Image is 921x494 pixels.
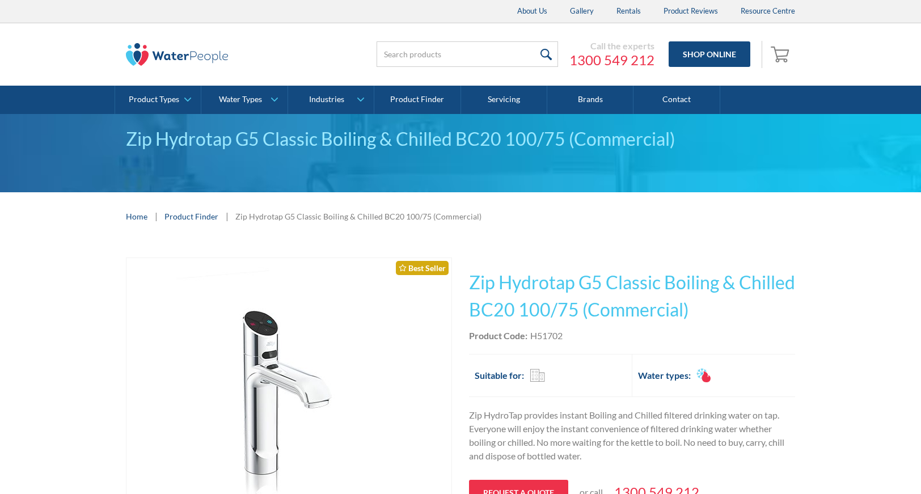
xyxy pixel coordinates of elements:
[126,125,795,153] div: Zip Hydrotap G5 Classic Boiling & Chilled BC20 100/75 (Commercial)
[475,369,524,382] h2: Suitable for:
[374,86,460,114] a: Product Finder
[469,408,795,463] p: Zip HydroTap provides instant Boiling and Chilled filtered drinking water on tap. Everyone will e...
[547,86,633,114] a: Brands
[569,40,654,52] div: Call the experts
[469,330,527,341] strong: Product Code:
[153,209,159,223] div: |
[164,210,218,222] a: Product Finder
[633,86,720,114] a: Contact
[669,41,750,67] a: Shop Online
[309,95,344,104] div: Industries
[201,86,287,114] a: Water Types
[377,41,558,67] input: Search products
[219,95,262,104] div: Water Types
[126,43,228,66] img: The Water People
[224,209,230,223] div: |
[768,41,795,68] a: Open cart
[638,369,691,382] h2: Water types:
[461,86,547,114] a: Servicing
[469,269,795,323] h1: Zip Hydrotap G5 Classic Boiling & Chilled BC20 100/75 (Commercial)
[235,210,481,222] div: Zip Hydrotap G5 Classic Boiling & Chilled BC20 100/75 (Commercial)
[115,86,201,114] a: Product Types
[530,329,563,343] div: H51702
[771,45,792,63] img: shopping cart
[569,52,654,69] a: 1300 549 212
[288,86,374,114] a: Industries
[126,210,147,222] a: Home
[396,261,449,275] div: Best Seller
[129,95,179,104] div: Product Types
